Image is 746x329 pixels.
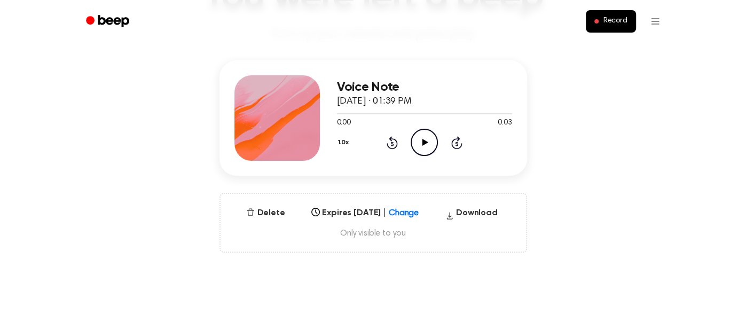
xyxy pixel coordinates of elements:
[642,9,668,34] button: Open menu
[78,11,139,32] a: Beep
[337,134,353,152] button: 1.0x
[337,80,512,95] h3: Voice Note
[233,228,513,239] span: Only visible to you
[586,10,635,33] button: Record
[498,117,512,129] span: 0:03
[441,207,502,224] button: Download
[337,117,351,129] span: 0:00
[337,97,412,106] span: [DATE] · 01:39 PM
[603,17,627,26] span: Record
[242,207,289,220] button: Delete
